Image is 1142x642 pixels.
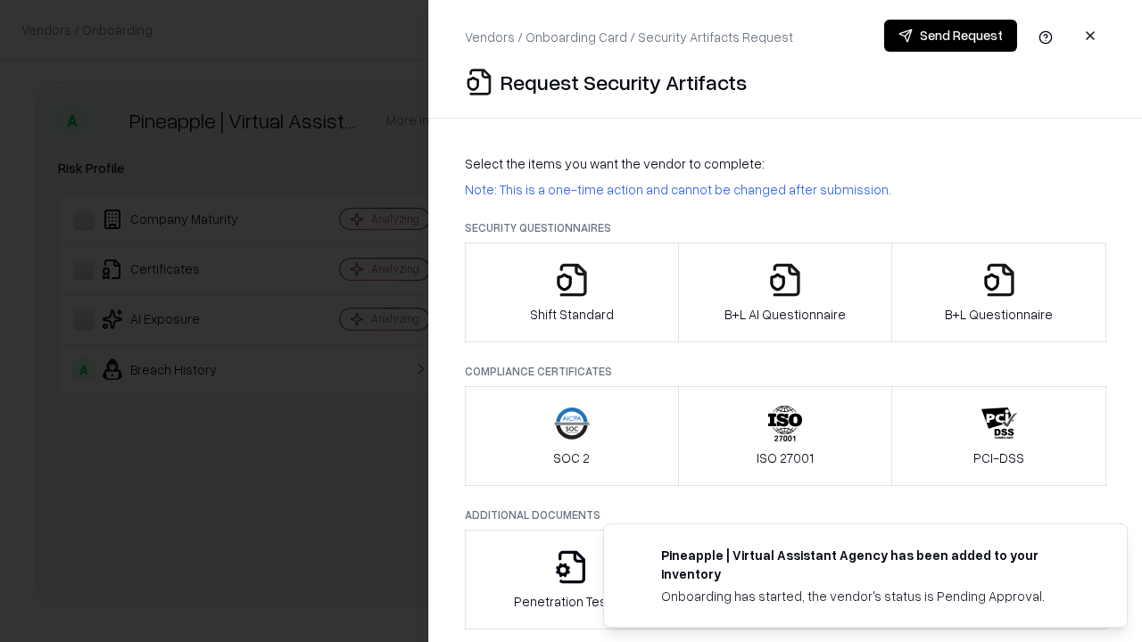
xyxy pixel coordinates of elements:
[465,386,679,486] button: SOC 2
[724,305,846,324] p: B+L AI Questionnaire
[465,530,679,630] button: Penetration Testing
[678,243,893,342] button: B+L AI Questionnaire
[891,243,1106,342] button: B+L Questionnaire
[945,305,1053,324] p: B+L Questionnaire
[530,305,614,324] p: Shift Standard
[465,154,1106,173] p: Select the items you want the vendor to complete:
[891,386,1106,486] button: PCI-DSS
[678,386,893,486] button: ISO 27001
[661,587,1084,605] div: Onboarding has started, the vendor's status is Pending Approval.
[757,449,814,467] p: ISO 27001
[465,243,679,342] button: Shift Standard
[465,180,1106,199] p: Note: This is a one-time action and cannot be changed after submission.
[501,68,747,96] p: Request Security Artifacts
[625,546,647,567] img: trypineapple.com
[553,449,590,467] p: SOC 2
[884,20,1017,52] button: Send Request
[465,364,1106,379] p: Compliance Certificates
[465,28,793,46] p: Vendors / Onboarding Card / Security Artifacts Request
[465,220,1106,235] p: Security Questionnaires
[973,449,1024,467] p: PCI-DSS
[661,546,1084,583] div: Pineapple | Virtual Assistant Agency has been added to your inventory
[465,507,1106,523] p: Additional Documents
[514,592,629,611] p: Penetration Testing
